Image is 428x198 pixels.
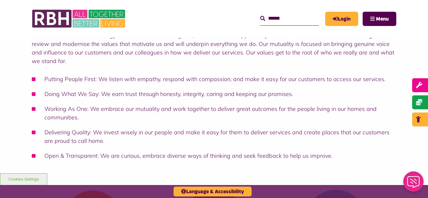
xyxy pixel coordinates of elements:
a: MyRBH [325,12,358,26]
li: Open & Transparent: We are curious, embrace diverse ways of thinking and seek feedback to help us... [32,151,396,160]
li: Putting People First: We listen with empathy, respond with compassion, and make it easy for our c... [32,75,396,83]
button: Navigation [363,12,396,26]
p: As we’ve refocused our strategy back to our core housing role, we’ve taken the opportunity to wor... [32,31,396,65]
li: Working As One: We embrace our mutuality and work together to deliver great outcomes for the peop... [32,105,396,122]
span: Menu [376,16,389,22]
button: Language & Accessibility [174,187,252,196]
li: Doing What We Say: We earn trust through honesty, integrity, caring and keeping our promises. [32,90,396,98]
img: RBH [32,6,127,31]
li: Delivering Quality: We invest wisely in our people and make it easy for them to deliver services ... [32,128,396,145]
input: Search [260,12,319,25]
iframe: Netcall Web Assistant for live chat [399,169,428,198]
